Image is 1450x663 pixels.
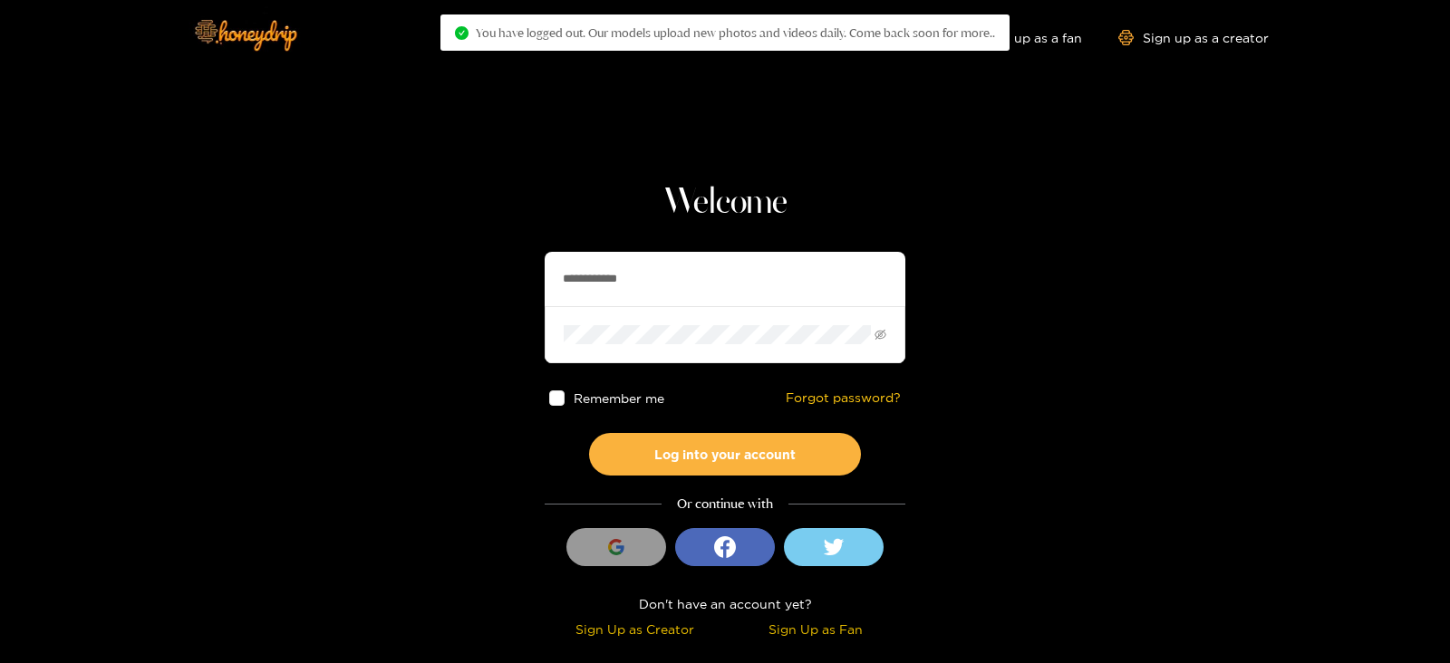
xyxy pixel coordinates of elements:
div: Don't have an account yet? [545,593,905,614]
span: check-circle [455,26,469,40]
a: Sign up as a creator [1118,30,1269,45]
div: Or continue with [545,494,905,514]
a: Forgot password? [786,390,901,406]
span: eye-invisible [875,329,886,341]
a: Sign up as a fan [958,30,1082,45]
div: Sign Up as Fan [730,619,901,639]
span: You have logged out. Our models upload new photos and videos daily. Come back soon for more.. [476,25,995,40]
span: Remember me [574,391,664,405]
div: Sign Up as Creator [549,619,720,639]
h1: Welcome [545,181,905,225]
button: Log into your account [589,433,861,476]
